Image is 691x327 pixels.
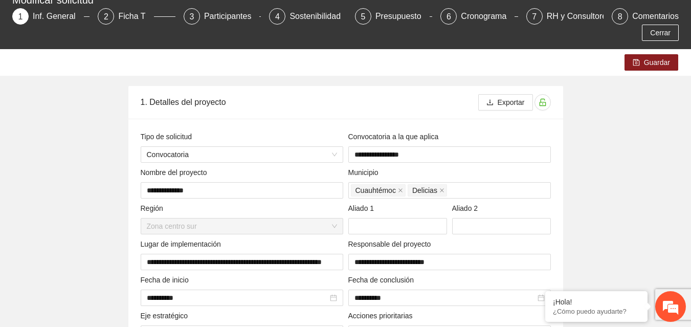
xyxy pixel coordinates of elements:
span: Exportar [498,97,525,108]
div: Minimizar ventana de chat en vivo [168,5,192,30]
span: download [486,99,494,107]
div: Participantes [204,8,260,25]
span: 4 [275,12,280,21]
span: 2 [104,12,108,21]
span: Fecha de inicio [141,274,193,286]
span: 7 [532,12,537,21]
span: Cuauhtémoc [351,184,406,197]
div: Chatee con nosotros ahora [53,52,172,66]
span: save [633,59,640,67]
span: Lugar de implementación [141,238,225,250]
span: Nombre del proyecto [141,167,211,178]
span: Convocatoria a la que aplica [348,131,442,142]
div: 5Presupuesto [355,8,432,25]
span: close [398,188,403,193]
span: Responsable del proyecto [348,238,435,250]
div: Comentarios [632,8,679,25]
span: Guardar [644,57,670,68]
span: Cerrar [650,27,671,38]
button: Cerrar [642,25,679,41]
div: 3Participantes [184,8,261,25]
span: 8 [618,12,622,21]
span: Zona centro sur [147,219,337,234]
span: Municipio [348,167,383,178]
div: Cronograma [461,8,515,25]
span: 1 [18,12,23,21]
p: ¿Cómo puedo ayudarte? [553,308,640,315]
span: Tipo de solicitud [141,131,196,142]
button: downloadExportar [478,94,533,111]
span: Acciones prioritarias [348,310,417,321]
span: Fecha de conclusión [348,274,418,286]
div: 1. Detalles del proyecto [141,88,478,117]
div: 7RH y Consultores [526,8,604,25]
span: 5 [361,12,365,21]
span: Delicias [412,185,437,196]
div: Sostenibilidad [289,8,349,25]
div: Ficha T [118,8,153,25]
span: Región [141,203,167,214]
div: 1Inf. General [12,8,90,25]
div: 8Comentarios [612,8,679,25]
div: ¡Hola! [553,298,640,306]
div: Inf. General [33,8,84,25]
div: 2Ficha T [98,8,175,25]
span: unlock [535,98,550,106]
button: unlock [534,94,551,111]
span: close [439,188,444,193]
span: Convocatoria [147,147,337,162]
div: Presupuesto [375,8,430,25]
span: 3 [189,12,194,21]
div: 4Sostenibilidad [269,8,346,25]
span: Aliado 1 [348,203,378,214]
button: saveGuardar [625,54,678,71]
span: Cuauhtémoc [355,185,396,196]
span: 6 [447,12,451,21]
span: Aliado 2 [452,203,482,214]
div: 6Cronograma [440,8,518,25]
textarea: Escriba su mensaje y pulse “Intro” [5,218,195,254]
span: Eje estratégico [141,310,192,321]
span: Delicias [408,184,447,197]
span: Estamos en línea. [59,106,141,209]
div: RH y Consultores [547,8,619,25]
